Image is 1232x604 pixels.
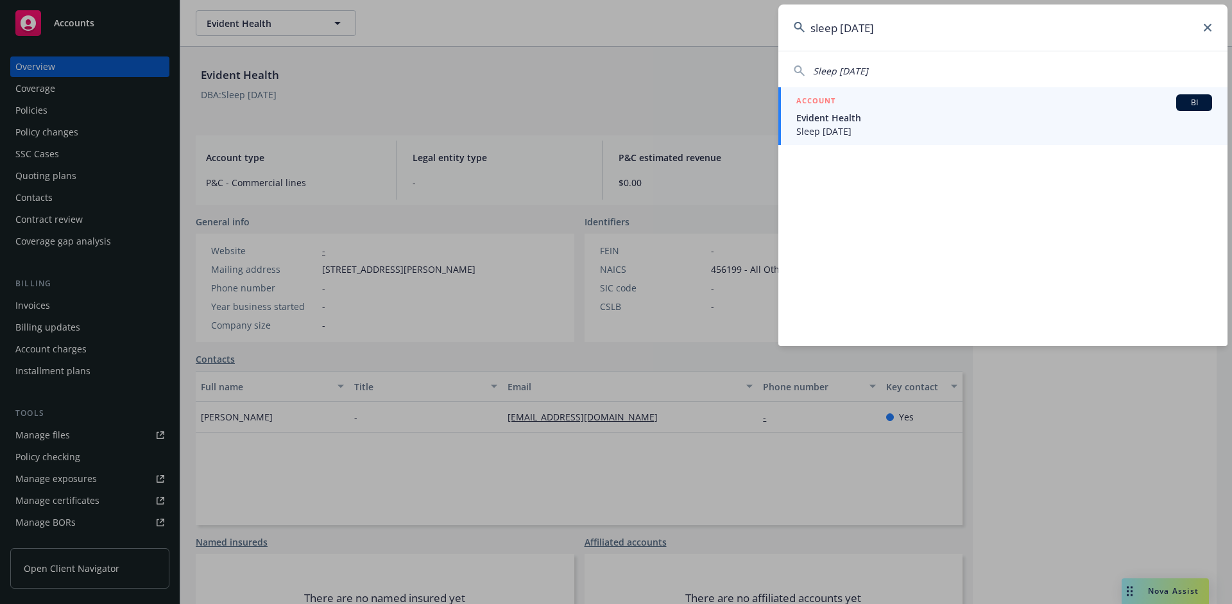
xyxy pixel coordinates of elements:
[778,87,1228,145] a: ACCOUNTBIEvident HealthSleep [DATE]
[796,125,1212,138] span: Sleep [DATE]
[778,4,1228,51] input: Search...
[1181,97,1207,108] span: BI
[813,65,868,77] span: Sleep [DATE]
[796,94,835,110] h5: ACCOUNT
[796,111,1212,125] span: Evident Health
